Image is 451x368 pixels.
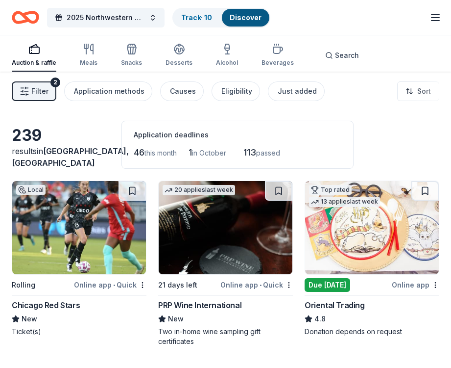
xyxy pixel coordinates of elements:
[12,126,110,145] div: 239
[305,327,439,337] div: Donation depends on request
[172,8,270,27] button: Track· 10Discover
[12,279,35,291] div: Rolling
[168,313,184,325] span: New
[80,59,97,67] div: Meals
[113,281,115,289] span: •
[305,278,350,292] div: Due [DATE]
[309,197,380,207] div: 13 applies last week
[305,181,439,337] a: Image for Oriental TradingTop rated13 applieslast weekDue [DATE]Online appOriental Trading4.8Dona...
[158,327,293,346] div: Two in-home wine sampling gift certificates
[256,149,280,157] span: passed
[158,181,293,346] a: Image for PRP Wine International20 applieslast week21 days leftOnline app•QuickPRP Wine Internati...
[417,85,431,97] span: Sort
[170,85,196,97] div: Causes
[314,313,326,325] span: 4.8
[268,81,325,101] button: Just added
[397,81,439,101] button: Sort
[305,181,439,274] img: Image for Oriental Trading
[16,185,46,195] div: Local
[309,185,352,195] div: Top rated
[243,147,256,158] span: 113
[221,85,252,97] div: Eligibility
[74,279,146,291] div: Online app Quick
[80,39,97,72] button: Meals
[212,81,260,101] button: Eligibility
[31,85,48,97] span: Filter
[64,81,152,101] button: Application methods
[12,299,80,311] div: Chicago Red Stars
[261,59,294,67] div: Beverages
[12,181,146,337] a: Image for Chicago Red StarsLocalRollingOnline app•QuickChicago Red StarsNewTicket(s)
[144,149,177,157] span: this month
[158,279,197,291] div: 21 days left
[261,39,294,72] button: Beverages
[134,147,144,158] span: 46
[216,59,238,67] div: Alcohol
[166,59,192,67] div: Desserts
[278,85,317,97] div: Just added
[121,39,142,72] button: Snacks
[163,185,235,195] div: 20 applies last week
[12,6,39,29] a: Home
[12,59,56,67] div: Auction & raffle
[158,299,241,311] div: PRP Wine International
[160,81,204,101] button: Causes
[121,59,142,67] div: Snacks
[335,50,359,61] span: Search
[12,181,146,274] img: Image for Chicago Red Stars
[12,39,56,72] button: Auction & raffle
[192,149,226,157] span: in October
[12,145,110,169] div: results
[12,327,146,337] div: Ticket(s)
[74,85,144,97] div: Application methods
[22,313,37,325] span: New
[67,12,145,24] span: 2025 Northwestern University Dance Marathon Alumni Gala
[189,147,192,158] span: 1
[220,279,293,291] div: Online app Quick
[134,129,341,141] div: Application deadlines
[47,8,165,27] button: 2025 Northwestern University Dance Marathon Alumni Gala
[12,146,129,168] span: in
[392,279,439,291] div: Online app
[181,13,212,22] a: Track· 10
[216,39,238,72] button: Alcohol
[50,78,60,87] div: 2
[260,281,261,289] span: •
[230,13,261,22] a: Discover
[159,181,292,274] img: Image for PRP Wine International
[12,81,56,101] button: Filter2
[305,299,365,311] div: Oriental Trading
[12,146,129,168] span: [GEOGRAPHIC_DATA], [GEOGRAPHIC_DATA]
[166,39,192,72] button: Desserts
[317,46,367,65] button: Search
